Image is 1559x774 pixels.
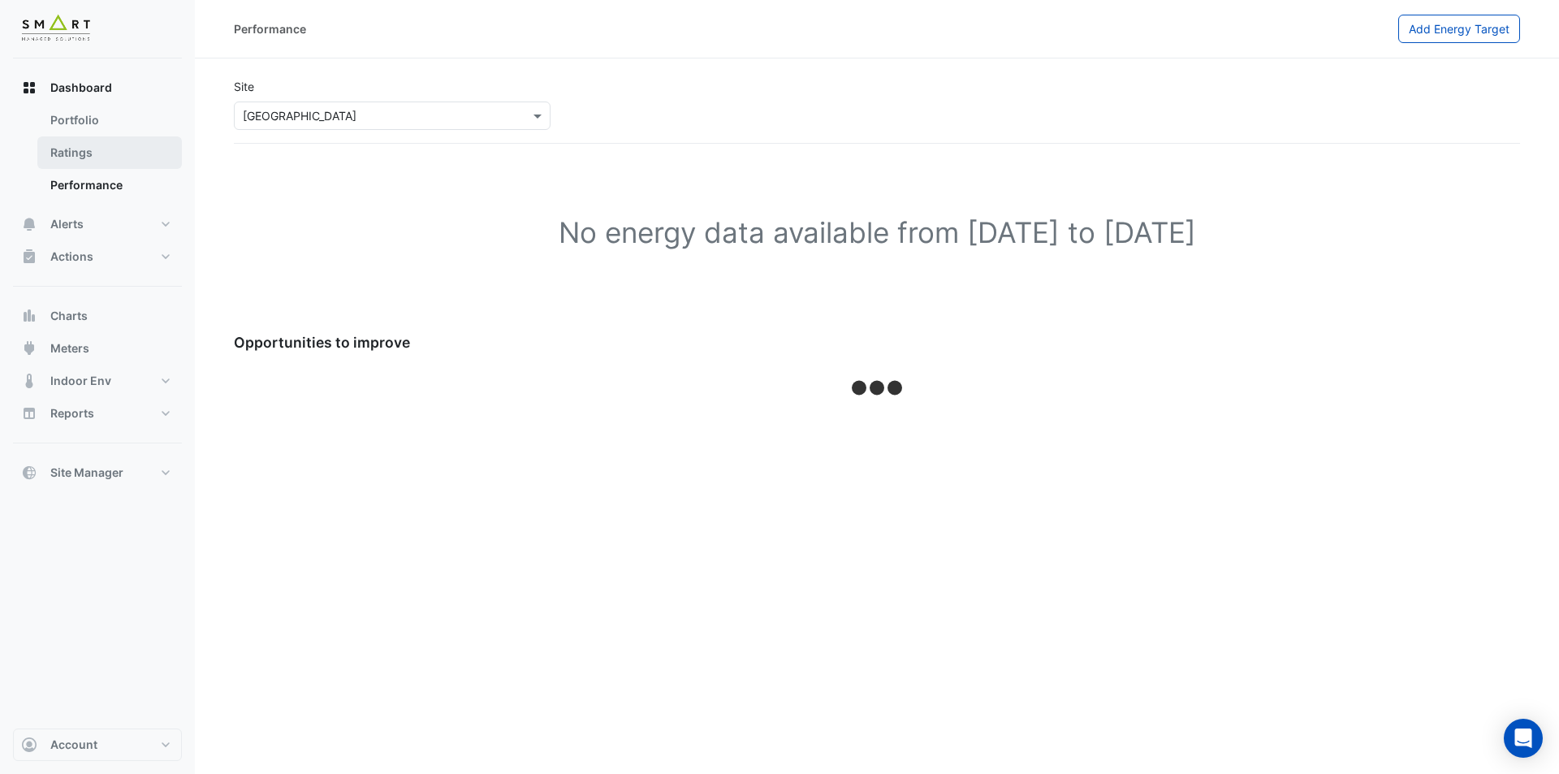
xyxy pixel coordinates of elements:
[13,365,182,397] button: Indoor Env
[1409,22,1509,36] span: Add Energy Target
[21,340,37,357] app-icon: Meters
[50,405,94,422] span: Reports
[260,215,1494,249] h1: No energy data available from [DATE] to [DATE]
[21,80,37,96] app-icon: Dashboard
[37,104,182,136] a: Portfolio
[50,80,112,96] span: Dashboard
[1398,15,1520,43] button: Add Energy Target
[1504,719,1543,758] div: Open Intercom Messenger
[234,78,254,95] label: Site
[13,104,182,208] div: Dashboard
[13,71,182,104] button: Dashboard
[37,169,182,201] a: Performance
[21,249,37,265] app-icon: Actions
[21,465,37,481] app-icon: Site Manager
[50,249,93,265] span: Actions
[13,332,182,365] button: Meters
[19,13,93,45] img: Company Logo
[50,308,88,324] span: Charts
[13,456,182,489] button: Site Manager
[234,20,306,37] div: Performance
[50,465,123,481] span: Site Manager
[21,373,37,389] app-icon: Indoor Env
[13,397,182,430] button: Reports
[21,405,37,422] app-icon: Reports
[234,334,1520,351] h5: Opportunities to improve
[37,136,182,169] a: Ratings
[21,216,37,232] app-icon: Alerts
[50,373,111,389] span: Indoor Env
[50,340,89,357] span: Meters
[13,208,182,240] button: Alerts
[50,737,97,753] span: Account
[13,300,182,332] button: Charts
[13,729,182,761] button: Account
[21,308,37,324] app-icon: Charts
[13,240,182,273] button: Actions
[50,216,84,232] span: Alerts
